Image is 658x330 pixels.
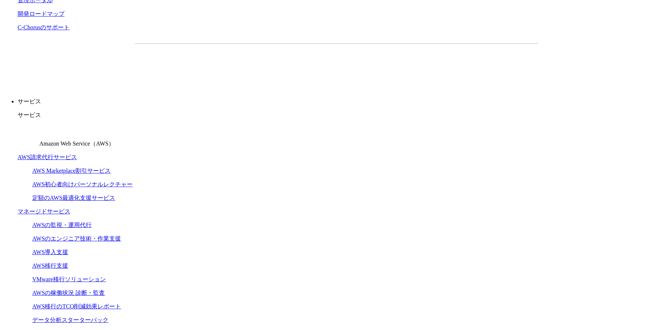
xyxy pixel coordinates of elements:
[18,208,70,214] a: マネージドサービス
[18,11,64,17] a: 開発ロードマップ
[18,154,77,160] a: AWS請求代行サービス
[32,222,92,228] a: AWSの監視・運用代行
[32,263,68,269] a: AWS移行支援
[32,181,133,187] a: AWS初心者向けパーソナルレクチャー
[32,317,108,323] a: データ分析スターターパック
[18,24,70,30] a: C-Chorusのサポート
[39,140,114,147] span: Amazon Web Service（AWS）
[32,168,111,174] a: AWS Marketplace割引サービス
[18,98,655,106] p: サービス
[32,290,105,296] a: AWSの稼働状況 診断・監査
[32,249,68,255] a: AWS導入支援
[32,303,121,309] a: AWS移行のTCO削減効果レポート
[18,111,655,119] p: サービス
[340,55,458,74] a: まずは相談する
[32,235,121,242] a: AWSのエンジニア技術・作業支援
[32,276,106,282] a: VMware移行ソリューション
[18,125,38,146] img: Amazon Web Service（AWS）
[215,55,333,74] a: 資料を請求する
[32,195,115,201] a: 定額のAWS最適化支援サービス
